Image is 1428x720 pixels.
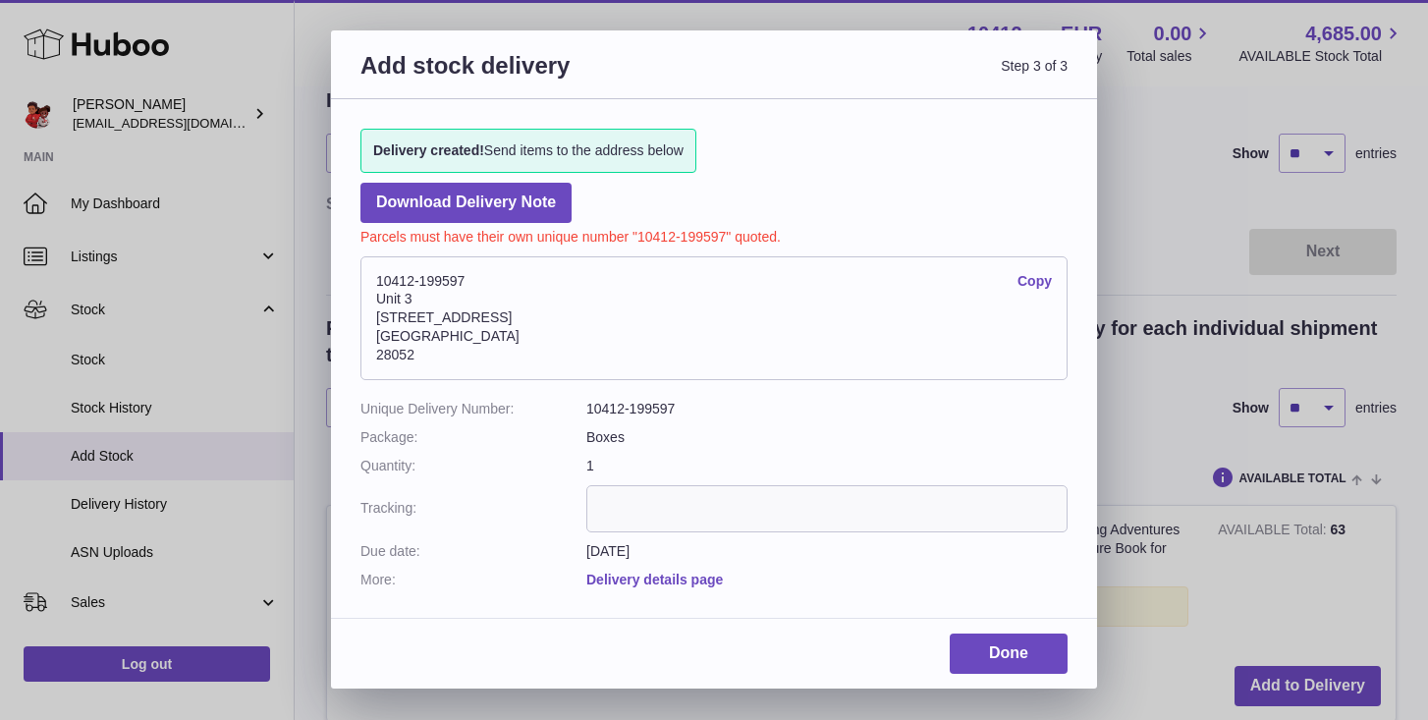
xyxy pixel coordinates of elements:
dd: 10412-199597 [586,400,1068,418]
dd: 1 [586,457,1068,475]
a: Copy [1017,272,1052,291]
h3: Add stock delivery [360,50,714,104]
strong: Delivery created! [373,142,484,158]
dt: Tracking: [360,485,586,532]
dt: Due date: [360,542,586,561]
span: Step 3 of 3 [714,50,1068,104]
dt: Package: [360,428,586,447]
a: Done [950,634,1068,674]
dd: [DATE] [586,542,1068,561]
span: Send items to the address below [373,141,684,160]
dt: Quantity: [360,457,586,475]
dt: Unique Delivery Number: [360,400,586,418]
dt: More: [360,571,586,589]
address: 10412-199597 Unit 3 [STREET_ADDRESS] [GEOGRAPHIC_DATA] 28052 [360,256,1068,380]
dd: Boxes [586,428,1068,447]
a: Delivery details page [586,572,723,587]
p: Parcels must have their own unique number "10412-199597" quoted. [360,223,1068,247]
a: Download Delivery Note [360,183,572,223]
